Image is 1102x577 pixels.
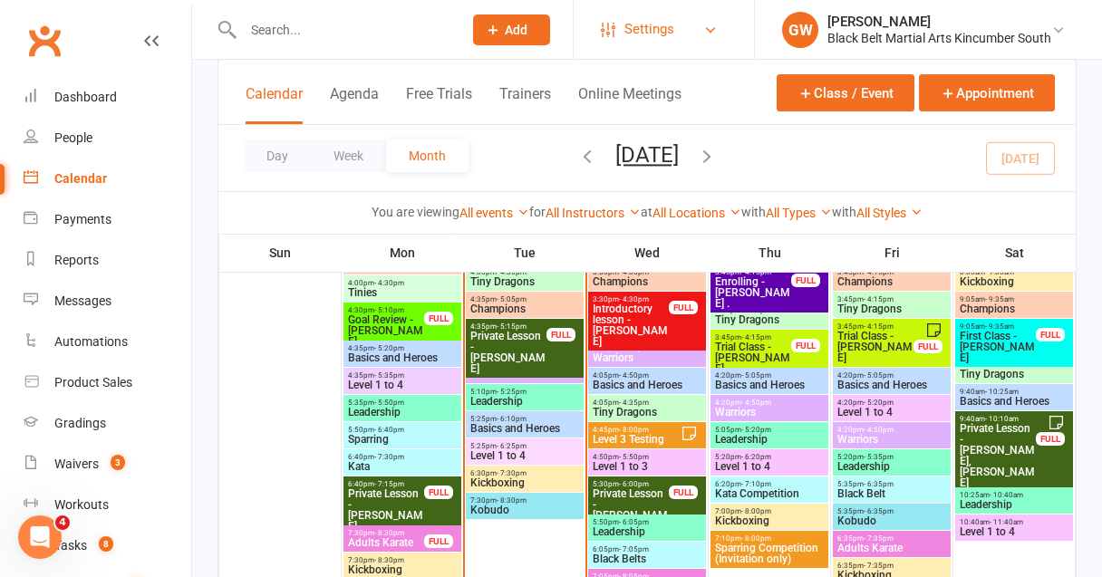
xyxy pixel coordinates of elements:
strong: You are viewing [372,205,459,219]
strong: with [832,205,856,219]
a: Automations [24,322,191,362]
span: - 5:50pm [619,453,649,461]
span: 5:35pm [836,507,947,515]
th: Tue [464,234,586,272]
div: Messages [54,293,111,308]
span: Trial Class - [PERSON_NAME] [836,331,914,363]
span: 9:40am [959,388,1069,396]
span: - 5:10pm [374,306,404,314]
a: All Locations [652,206,741,220]
span: - 5:20pm [741,426,771,434]
span: - 7:30pm [374,453,404,461]
span: Tiny Dragons [836,303,947,314]
span: Level 1 to 4 [347,380,458,390]
span: Kobudo [836,515,947,526]
span: 5:35pm [836,480,947,488]
span: - 6:00pm [619,480,649,488]
span: 7:30pm [347,529,425,537]
span: 10:25am [959,491,1069,499]
span: - 9:35am [985,322,1014,331]
button: Day [244,139,311,172]
div: Black Belt Martial Arts Kincumber South [827,30,1051,46]
div: Tasks [54,538,87,553]
span: Kata [347,461,458,472]
span: 4 [55,515,70,530]
span: Leadership [347,407,458,418]
span: - 7:35pm [864,534,894,543]
span: 3:45pm [714,333,792,341]
span: - 4:30pm [374,279,404,287]
a: Reports [24,240,191,281]
div: FULL [1036,432,1065,446]
span: Private Lesson - [PERSON_NAME], [PERSON_NAME] [959,423,1037,488]
a: Dashboard [24,77,191,118]
button: Trainers [499,85,551,124]
span: Kickboxing [959,276,1069,287]
span: - 4:15pm [741,268,771,276]
span: 4:35pm [469,295,580,303]
span: Tiny Dragons [959,369,1069,380]
span: 7:00pm [714,507,825,515]
button: Add [473,14,550,45]
span: - 5:35pm [374,371,404,380]
span: Basics and Heroes [714,380,825,390]
span: Leadership [592,526,702,537]
span: - 10:40am [990,491,1023,499]
span: 9:05am [959,295,1069,303]
span: Private Lesson - [PERSON_NAME] [347,488,425,532]
span: Sparring Competition (Invitation only) [714,543,825,564]
span: Tiny Dragons [469,276,580,287]
span: Black Belts [592,553,702,564]
span: Adults Karate [836,543,947,553]
span: 5:10pm [469,388,580,396]
span: Warriors [714,407,825,418]
th: Wed [586,234,709,272]
button: [DATE] [615,142,679,168]
a: Product Sales [24,362,191,403]
span: Level 1 to 4 [836,407,947,418]
span: - 7:15pm [374,480,404,488]
span: Leadership [959,499,1069,510]
div: Waivers [54,457,99,471]
div: FULL [669,301,698,314]
span: - 8:00pm [741,507,771,515]
span: 4:00pm [469,268,580,276]
span: Introductory lesson - [PERSON_NAME] [592,303,670,347]
span: 4:20pm [836,399,947,407]
th: Fri [831,234,953,272]
span: 4:05pm [592,371,702,380]
span: Warriors [836,434,947,445]
button: Online Meetings [578,85,681,124]
span: - 4:35pm [619,399,649,407]
span: First Class - [PERSON_NAME] [959,331,1037,363]
button: Free Trials [406,85,472,124]
span: - 5:15pm [497,322,527,331]
a: Messages [24,281,191,322]
span: - 6:40pm [374,426,404,434]
div: Automations [54,334,128,349]
span: Basics and Heroes [836,380,947,390]
div: FULL [424,486,453,499]
span: Kickboxing [469,477,580,488]
span: Level 1 to 4 [469,450,580,461]
span: - 6:20pm [741,453,771,461]
span: Level 1 to 4 [714,461,825,472]
span: Enrolling - [PERSON_NAME] . [714,276,792,309]
span: - 4:15pm [864,322,894,331]
span: - 5:05pm [497,295,527,303]
span: - 4:30pm [497,268,527,276]
span: 5:25pm [469,442,580,450]
span: Tinies [347,287,458,298]
span: 5:20pm [836,453,947,461]
span: 5:05pm [714,426,825,434]
div: FULL [791,274,820,287]
span: Kata Competition [714,488,825,499]
span: Basics and Heroes [469,423,580,434]
span: 8 [99,536,113,552]
span: 3 [111,455,125,470]
div: FULL [546,328,575,341]
a: Tasks 8 [24,525,191,566]
span: 4:50pm [592,453,702,461]
div: FULL [424,312,453,325]
button: Week [311,139,386,172]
